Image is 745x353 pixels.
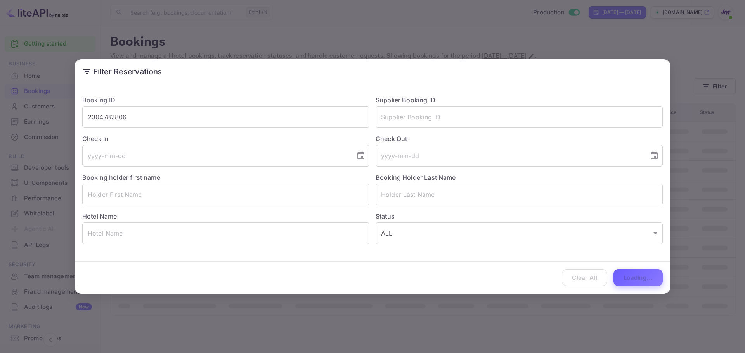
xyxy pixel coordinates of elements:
h2: Filter Reservations [74,59,670,84]
input: Supplier Booking ID [376,106,663,128]
label: Booking Holder Last Name [376,174,456,181]
input: Holder First Name [82,184,369,205]
label: Check In [82,134,369,143]
label: Booking holder first name [82,174,160,181]
input: Booking ID [82,106,369,128]
label: Status [376,212,663,221]
button: Choose date [353,148,369,164]
label: Supplier Booking ID [376,96,435,104]
label: Booking ID [82,96,116,104]
div: ALL [376,222,663,244]
input: Holder Last Name [376,184,663,205]
button: Choose date [646,148,662,164]
input: yyyy-mm-dd [376,145,643,167]
input: yyyy-mm-dd [82,145,350,167]
label: Check Out [376,134,663,143]
label: Hotel Name [82,212,117,220]
input: Hotel Name [82,222,369,244]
